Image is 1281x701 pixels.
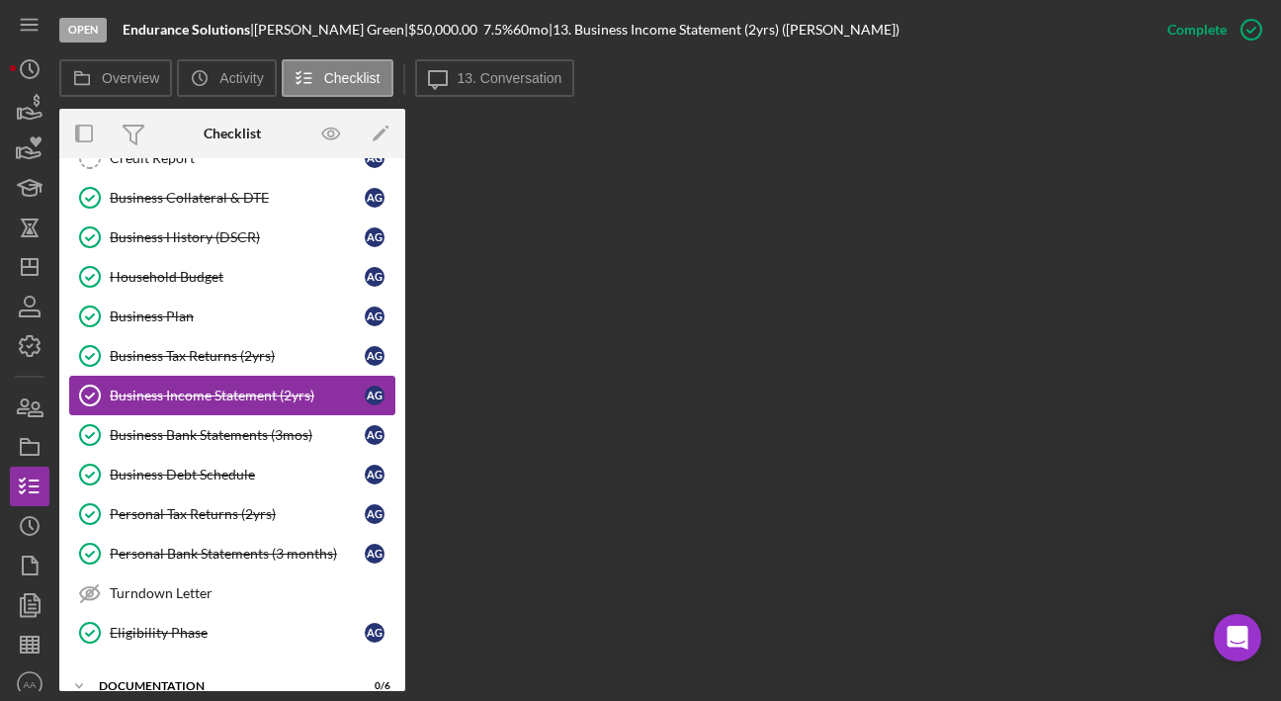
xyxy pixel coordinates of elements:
div: Business Bank Statements (3mos) [110,427,365,443]
div: [PERSON_NAME] Green | [254,22,408,38]
label: Overview [102,70,159,86]
div: A G [365,504,384,524]
label: 13. Conversation [458,70,562,86]
div: Business History (DSCR) [110,229,365,245]
a: Business Debt ScheduleAG [69,455,395,494]
div: Household Budget [110,269,365,285]
div: Credit Report [110,150,365,166]
div: A G [365,425,384,445]
button: 13. Conversation [415,59,575,97]
div: Business Tax Returns (2yrs) [110,348,365,364]
div: A G [365,386,384,405]
div: A G [365,188,384,208]
div: A G [365,307,384,326]
button: Activity [177,59,276,97]
div: Checklist [204,126,261,141]
div: A G [365,148,384,168]
a: Business History (DSCR)AG [69,218,395,257]
button: Complete [1148,10,1271,49]
div: 7.5 % [483,22,513,38]
div: | 13. Business Income Statement (2yrs) ([PERSON_NAME]) [549,22,899,38]
div: A G [365,465,384,484]
a: Business Tax Returns (2yrs)AG [69,336,395,376]
div: A G [365,267,384,287]
div: 0 / 6 [355,680,390,692]
div: Personal Tax Returns (2yrs) [110,506,365,522]
button: Checklist [282,59,393,97]
div: | [123,22,254,38]
div: Eligibility Phase [110,625,365,641]
div: Personal Bank Statements (3 months) [110,546,365,562]
text: AA [24,679,37,690]
div: Complete [1167,10,1227,49]
a: Business Bank Statements (3mos)AG [69,415,395,455]
div: Turndown Letter [110,585,394,601]
a: Turndown Letter [69,573,395,613]
label: Checklist [324,70,381,86]
a: Business PlanAG [69,297,395,336]
div: Business Debt Schedule [110,467,365,482]
div: Open [59,18,107,43]
div: A G [365,346,384,366]
a: Eligibility PhaseAG [69,613,395,653]
a: Personal Tax Returns (2yrs)AG [69,494,395,534]
div: A G [365,544,384,564]
div: Business Collateral & DTE [110,190,365,206]
div: Open Intercom Messenger [1214,614,1261,661]
div: $50,000.00 [408,22,483,38]
div: 60 mo [513,22,549,38]
div: Business Income Statement (2yrs) [110,388,365,403]
div: A G [365,623,384,643]
button: Overview [59,59,172,97]
a: Credit ReportAG [69,138,395,178]
div: A G [365,227,384,247]
b: Endurance Solutions [123,21,250,38]
a: Household BudgetAG [69,257,395,297]
div: Business Plan [110,308,365,324]
a: Business Collateral & DTEAG [69,178,395,218]
label: Activity [219,70,263,86]
a: Personal Bank Statements (3 months)AG [69,534,395,573]
div: DOCUMENTATION [99,680,341,692]
a: Business Income Statement (2yrs)AG [69,376,395,415]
